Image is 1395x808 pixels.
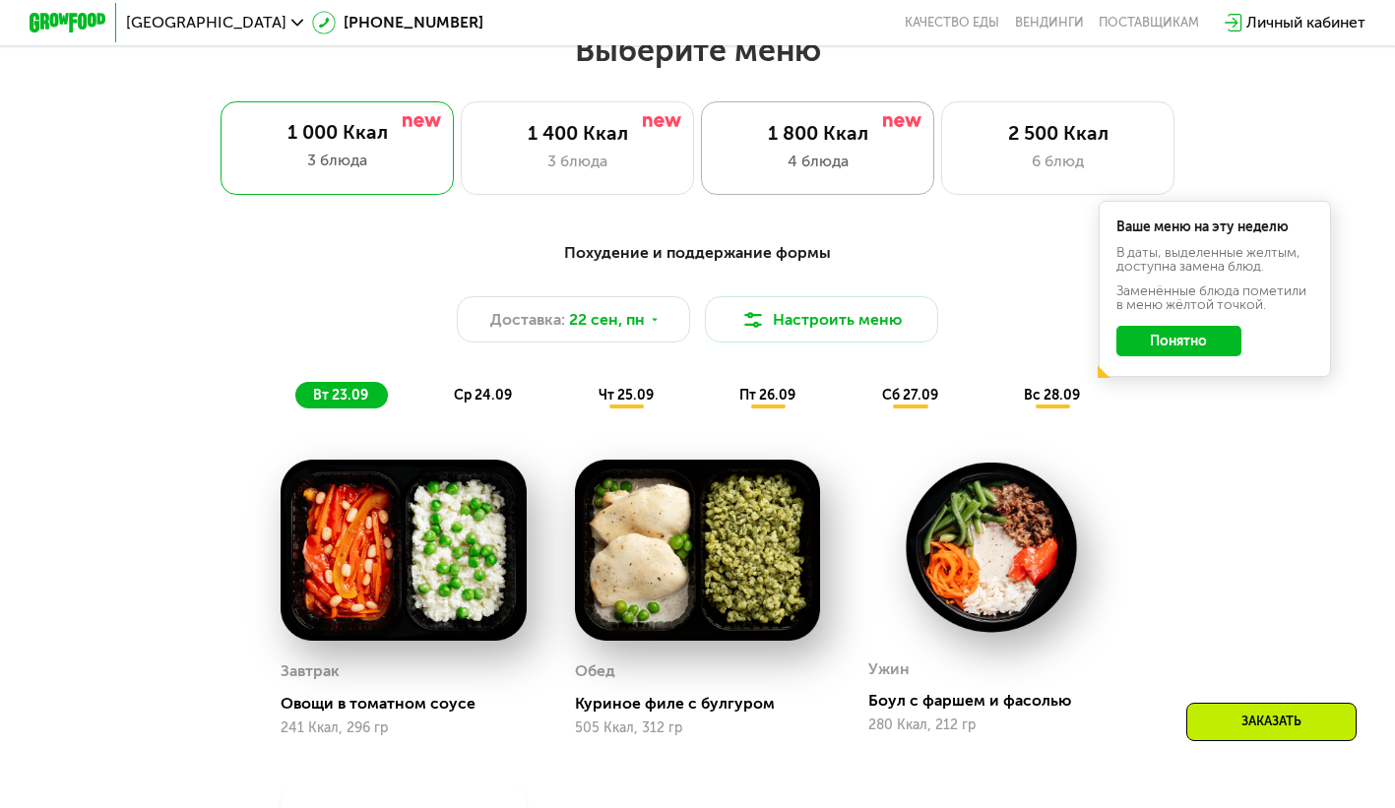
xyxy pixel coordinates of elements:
[868,654,910,684] div: Ужин
[1116,246,1314,274] div: В даты, выделенные желтым, доступна замена блюд.
[1024,387,1080,404] span: вс 28.09
[575,656,615,686] div: Обед
[705,296,937,342] button: Настроить меню
[905,15,999,31] a: Качество еды
[962,150,1154,173] div: 6 блюд
[962,122,1154,146] div: 2 500 Ккал
[722,122,914,146] div: 1 800 Ккал
[1116,284,1314,312] div: Заменённые блюда пометили в меню жёлтой точкой.
[481,122,673,146] div: 1 400 Ккал
[62,31,1333,70] h2: Выберите меню
[281,656,340,686] div: Завтрак
[124,241,1271,266] div: Похудение и поддержание формы
[240,121,434,145] div: 1 000 Ккал
[882,387,938,404] span: сб 27.09
[575,720,820,736] div: 505 Ккал, 312 гр
[312,11,482,34] a: [PHONE_NUMBER]
[454,387,512,404] span: ср 24.09
[1015,15,1084,31] a: Вендинги
[739,387,795,404] span: пт 26.09
[569,308,645,332] span: 22 сен, пн
[490,308,565,332] span: Доставка:
[868,717,1113,733] div: 280 Ккал, 212 гр
[1116,326,1241,356] button: Понятно
[240,149,434,172] div: 3 блюда
[722,150,914,173] div: 4 блюда
[1186,703,1357,741] div: Заказать
[1099,15,1199,31] div: поставщикам
[281,720,526,736] div: 241 Ккал, 296 гр
[599,387,654,404] span: чт 25.09
[1116,220,1314,234] div: Ваше меню на эту неделю
[281,694,541,714] div: Овощи в томатном соусе
[868,691,1129,711] div: Боул с фаршем и фасолью
[575,694,836,714] div: Куриное филе с булгуром
[313,387,368,404] span: вт 23.09
[126,15,286,31] span: [GEOGRAPHIC_DATA]
[1246,11,1365,34] div: Личный кабинет
[481,150,673,173] div: 3 блюда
